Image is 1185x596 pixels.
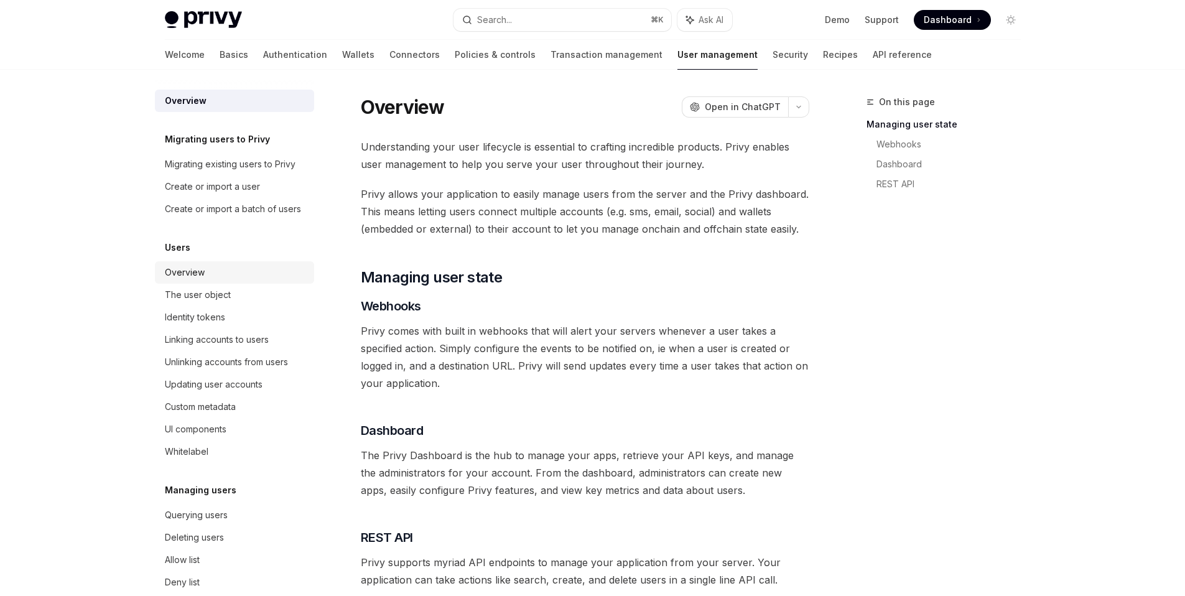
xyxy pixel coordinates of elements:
div: Allow list [165,552,200,567]
a: Updating user accounts [155,373,314,396]
a: Webhooks [876,134,1031,154]
div: Create or import a batch of users [165,202,301,217]
div: Unlinking accounts from users [165,355,288,370]
div: Whitelabel [165,444,208,459]
a: Allow list [155,549,314,571]
div: Search... [477,12,512,27]
span: The Privy Dashboard is the hub to manage your apps, retrieve your API keys, and manage the admini... [361,447,809,499]
a: Create or import a batch of users [155,198,314,220]
span: Privy comes with built in webhooks that will alert your servers whenever a user takes a specified... [361,322,809,392]
a: Basics [220,40,248,70]
a: User management [677,40,758,70]
a: Demo [825,14,850,26]
a: Linking accounts to users [155,328,314,351]
div: Migrating existing users to Privy [165,157,295,172]
a: Connectors [389,40,440,70]
a: UI components [155,418,314,440]
div: Updating user accounts [165,377,263,392]
span: Privy allows your application to easily manage users from the server and the Privy dashboard. Thi... [361,185,809,238]
img: light logo [165,11,242,29]
a: API reference [873,40,932,70]
a: Dashboard [876,154,1031,174]
span: ⌘ K [651,15,664,25]
h5: Users [165,240,190,255]
a: REST API [876,174,1031,194]
a: Recipes [823,40,858,70]
a: Deny list [155,571,314,594]
a: Security [773,40,808,70]
a: Authentication [263,40,327,70]
button: Open in ChatGPT [682,96,788,118]
a: Wallets [342,40,374,70]
span: Ask AI [699,14,723,26]
a: Querying users [155,504,314,526]
div: The user object [165,287,231,302]
a: Support [865,14,899,26]
a: Dashboard [914,10,991,30]
div: Overview [165,93,207,108]
h5: Managing users [165,483,236,498]
button: Ask AI [677,9,732,31]
span: Managing user state [361,268,503,287]
span: Dashboard [361,422,424,439]
div: Deleting users [165,530,224,545]
span: Understanding your user lifecycle is essential to crafting incredible products. Privy enables use... [361,138,809,173]
a: Custom metadata [155,396,314,418]
span: REST API [361,529,413,546]
a: Whitelabel [155,440,314,463]
a: The user object [155,284,314,306]
div: Create or import a user [165,179,260,194]
a: Transaction management [551,40,662,70]
button: Toggle dark mode [1001,10,1021,30]
div: UI components [165,422,226,437]
a: Managing user state [867,114,1031,134]
a: Overview [155,90,314,112]
a: Identity tokens [155,306,314,328]
h1: Overview [361,96,445,118]
button: Search...⌘K [453,9,671,31]
a: Overview [155,261,314,284]
a: Unlinking accounts from users [155,351,314,373]
span: Dashboard [924,14,972,26]
div: Deny list [165,575,200,590]
a: Migrating existing users to Privy [155,153,314,175]
a: Welcome [165,40,205,70]
span: Webhooks [361,297,421,315]
span: Open in ChatGPT [705,101,781,113]
span: Privy supports myriad API endpoints to manage your application from your server. Your application... [361,554,809,589]
div: Custom metadata [165,399,236,414]
span: On this page [879,95,935,109]
div: Linking accounts to users [165,332,269,347]
div: Querying users [165,508,228,523]
div: Identity tokens [165,310,225,325]
h5: Migrating users to Privy [165,132,270,147]
div: Overview [165,265,205,280]
a: Policies & controls [455,40,536,70]
a: Deleting users [155,526,314,549]
a: Create or import a user [155,175,314,198]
